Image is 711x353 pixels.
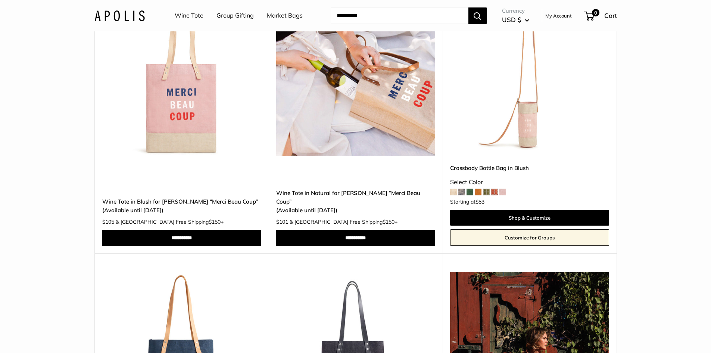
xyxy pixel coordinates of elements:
[592,9,599,16] span: 0
[267,10,303,21] a: Market Bags
[502,16,521,24] span: USD $
[290,219,397,225] span: & [GEOGRAPHIC_DATA] Free Shipping +
[450,177,609,188] div: Select Color
[502,6,529,16] span: Currency
[450,210,609,226] a: Shop & Customize
[102,219,114,225] span: $105
[604,12,617,19] span: Cart
[331,7,468,24] input: Search...
[276,219,288,225] span: $101
[475,198,484,205] span: $53
[216,10,254,21] a: Group Gifting
[450,164,609,172] a: Crossbody Bottle Bag in Blush
[450,229,609,246] a: Customize for Groups
[545,11,572,20] a: My Account
[585,10,617,22] a: 0 Cart
[102,197,261,215] a: Wine Tote in Blush for [PERSON_NAME] “Merci Beau Coup”(Available until [DATE])
[175,10,203,21] a: Wine Tote
[383,219,395,225] span: $150
[116,219,224,225] span: & [GEOGRAPHIC_DATA] Free Shipping +
[94,10,145,21] img: Apolis
[468,7,487,24] button: Search
[209,219,221,225] span: $150
[502,14,529,26] button: USD $
[450,199,484,204] span: Starting at
[276,189,435,215] a: Wine Tote in Natural for [PERSON_NAME] “Merci Beau Coup”(Available until [DATE])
